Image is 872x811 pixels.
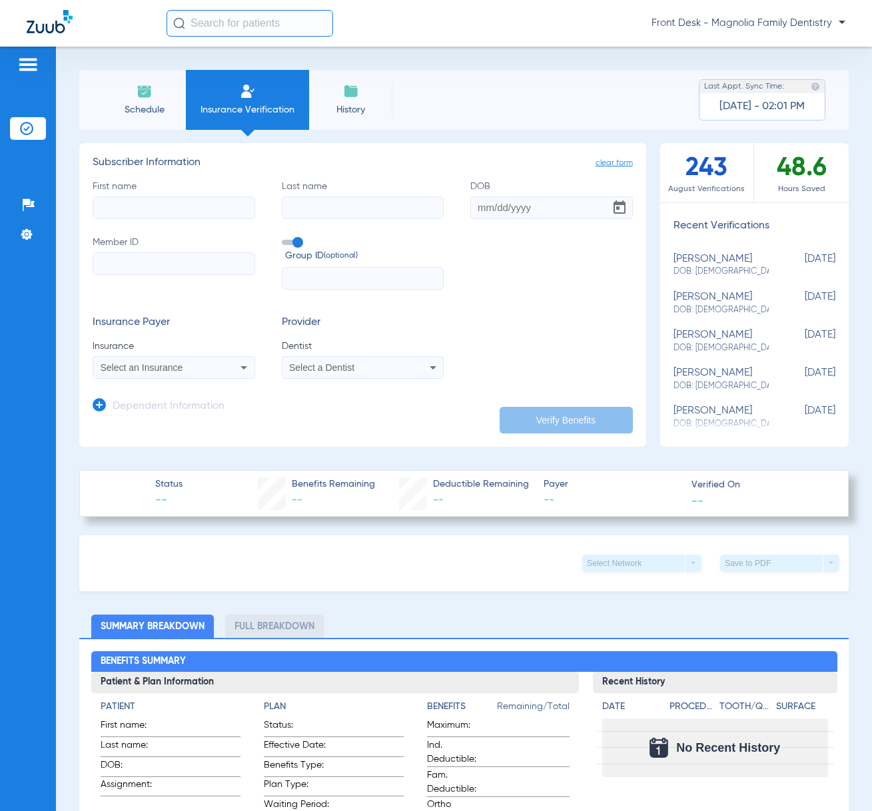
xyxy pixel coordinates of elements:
button: Open calendar [606,194,633,221]
div: [PERSON_NAME] [673,367,769,392]
span: Effective Date: [264,738,329,756]
span: Insurance Verification [196,103,299,117]
input: Last name [282,196,444,219]
div: 243 [660,143,755,202]
span: DOB: [DEMOGRAPHIC_DATA] [673,304,769,316]
div: [PERSON_NAME] [673,329,769,354]
span: -- [155,492,183,509]
span: [DATE] [769,253,835,278]
img: Schedule [137,83,153,99]
span: [DATE] [769,291,835,316]
h3: Recent History [593,672,837,693]
h4: Date [602,700,658,714]
span: Insurance [93,340,255,353]
iframe: Chat Widget [805,747,872,811]
h3: Patient & Plan Information [91,672,580,693]
span: -- [292,495,302,505]
span: -- [544,492,679,509]
img: History [343,83,359,99]
span: History [319,103,382,117]
span: DOB: [DEMOGRAPHIC_DATA] [673,342,769,354]
li: Summary Breakdown [91,615,214,638]
span: Dentist [282,340,444,353]
app-breakdown-title: Procedure [669,700,715,718]
span: Select an Insurance [101,362,183,373]
h3: Subscriber Information [93,156,633,170]
span: Hours Saved [754,182,849,196]
span: Verified On [691,478,827,492]
label: First name [93,180,255,219]
img: Zuub Logo [27,10,73,33]
h4: Procedure [669,700,715,714]
span: Last Appt. Sync Time: [704,80,784,93]
app-breakdown-title: Benefits [427,700,497,718]
span: Status: [264,718,329,736]
span: DOB: [DEMOGRAPHIC_DATA] [673,266,769,278]
span: Maximum: [427,718,492,736]
label: DOB [470,180,633,219]
div: [PERSON_NAME] [673,405,769,429]
span: [DATE] - 02:01 PM [719,100,805,113]
span: DOB: [DEMOGRAPHIC_DATA] [673,380,769,392]
h3: Dependent Information [113,400,224,413]
span: [DATE] [769,329,835,354]
span: Group ID [285,249,444,263]
h3: Insurance Payer [93,316,255,330]
h4: Plan [264,700,404,714]
label: Last name [282,180,444,219]
span: Plan Type: [264,778,329,796]
img: last sync help info [811,82,820,91]
label: Member ID [93,236,255,290]
img: Calendar [650,738,668,758]
app-breakdown-title: Surface [776,700,828,718]
span: Assignment: [101,778,166,796]
span: Select a Dentist [289,362,354,373]
span: -- [691,493,703,507]
h4: Patient [101,700,240,714]
span: Remaining/Total [497,700,570,718]
h4: Tooth/Quad [719,700,771,714]
span: Deductible Remaining [433,477,529,491]
input: Member ID [93,252,255,275]
span: [DATE] [769,405,835,429]
span: Payer [544,477,679,491]
input: First name [93,196,255,219]
li: Full Breakdown [225,615,324,638]
h3: Provider [282,316,444,330]
span: August Verifications [660,182,754,196]
input: DOBOpen calendar [470,196,633,219]
span: [DATE] [769,367,835,392]
small: (optional) [324,249,358,263]
img: Search Icon [173,17,185,29]
img: hamburger-icon [17,57,39,73]
div: [PERSON_NAME] [673,291,769,316]
span: No Recent History [676,741,780,754]
app-breakdown-title: Date [602,700,658,718]
img: Manual Insurance Verification [240,83,256,99]
span: Ind. Deductible: [427,738,492,766]
h3: Recent Verifications [660,220,849,233]
h4: Surface [776,700,828,714]
span: DOB: [101,758,166,776]
span: Schedule [113,103,176,117]
span: Status [155,477,183,491]
span: Front Desk - Magnolia Family Dentistry [652,17,845,30]
app-breakdown-title: Tooth/Quad [719,700,771,718]
span: clear form [596,156,633,170]
span: First name: [101,718,166,736]
span: -- [433,495,444,505]
span: Last name: [101,738,166,756]
h2: Benefits Summary [91,651,837,673]
div: [PERSON_NAME] [673,253,769,278]
span: Benefits Remaining [292,477,375,491]
h4: Benefits [427,700,497,714]
div: 48.6 [754,143,849,202]
span: Fam. Deductible: [427,768,492,796]
span: Benefits Type: [264,758,329,776]
input: Search for patients [167,10,333,37]
button: Verify Benefits [500,407,633,433]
